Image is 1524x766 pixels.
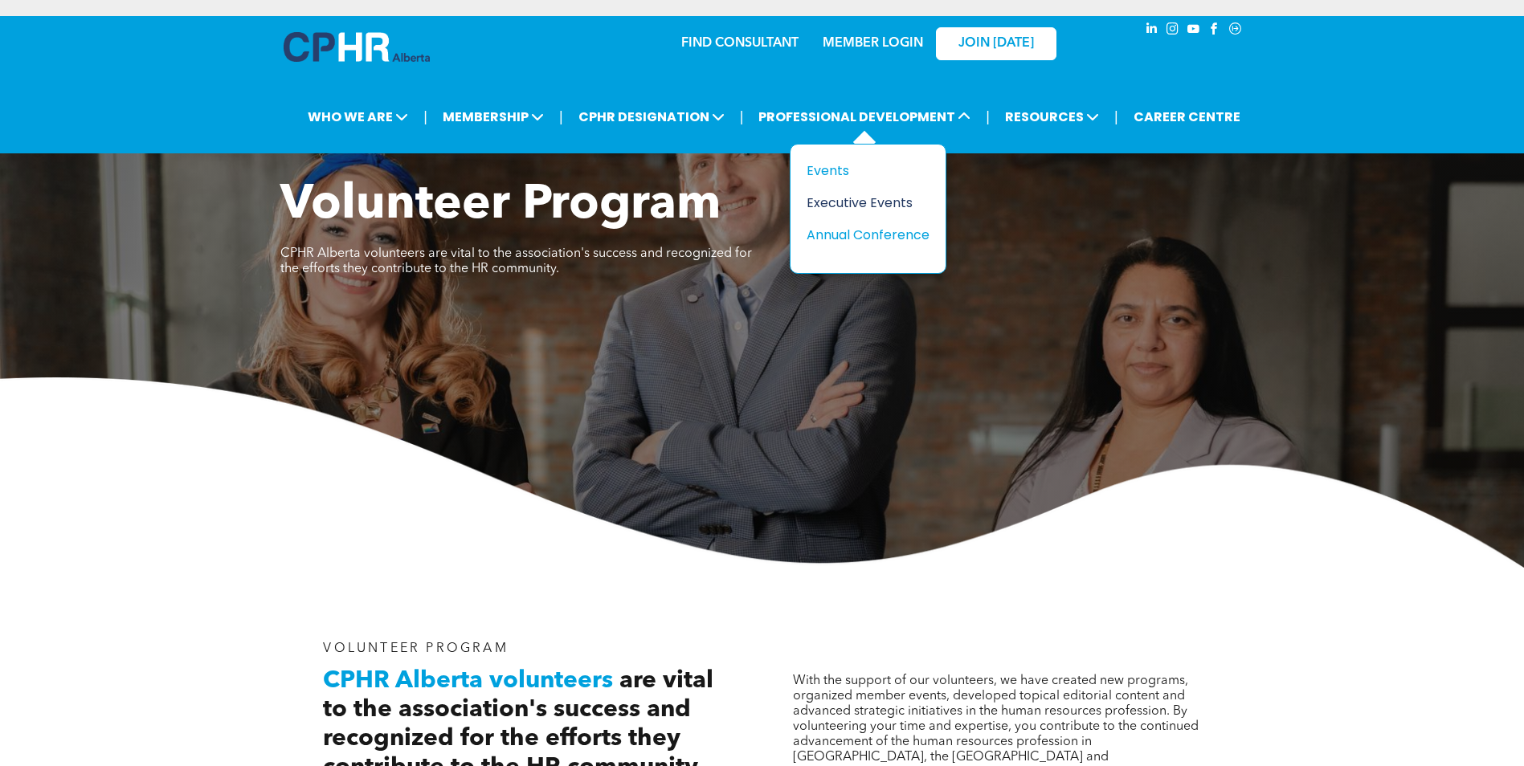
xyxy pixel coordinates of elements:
a: linkedin [1143,20,1161,42]
span: WHO WE ARE [303,102,413,132]
a: JOIN [DATE] [936,27,1056,60]
span: CPHR Alberta volunteers are vital to the association's success and recognized for the efforts the... [280,247,752,275]
img: A blue and white logo for cp alberta [284,32,430,62]
a: Annual Conference [807,225,930,245]
li: | [986,100,990,133]
a: Social network [1227,20,1244,42]
div: Annual Conference [807,225,917,245]
div: Executive Events [807,193,917,213]
li: | [1114,100,1118,133]
span: VOLUNTEER PROGRAM [323,642,508,655]
a: CAREER CENTRE [1129,102,1245,132]
a: Events [807,161,930,181]
span: CPHR Alberta volunteers [323,669,613,693]
div: Events [807,161,917,181]
span: RESOURCES [1000,102,1104,132]
a: youtube [1185,20,1203,42]
li: | [423,100,427,133]
a: Executive Events [807,193,930,213]
span: PROFESSIONAL DEVELOPMENT [754,102,975,132]
li: | [740,100,744,133]
a: FIND CONSULTANT [681,37,799,50]
span: MEMBERSHIP [438,102,549,132]
li: | [559,100,563,133]
a: instagram [1164,20,1182,42]
span: JOIN [DATE] [958,36,1034,51]
span: CPHR DESIGNATION [574,102,729,132]
span: Volunteer Program [280,181,721,230]
a: MEMBER LOGIN [823,37,923,50]
a: facebook [1206,20,1224,42]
